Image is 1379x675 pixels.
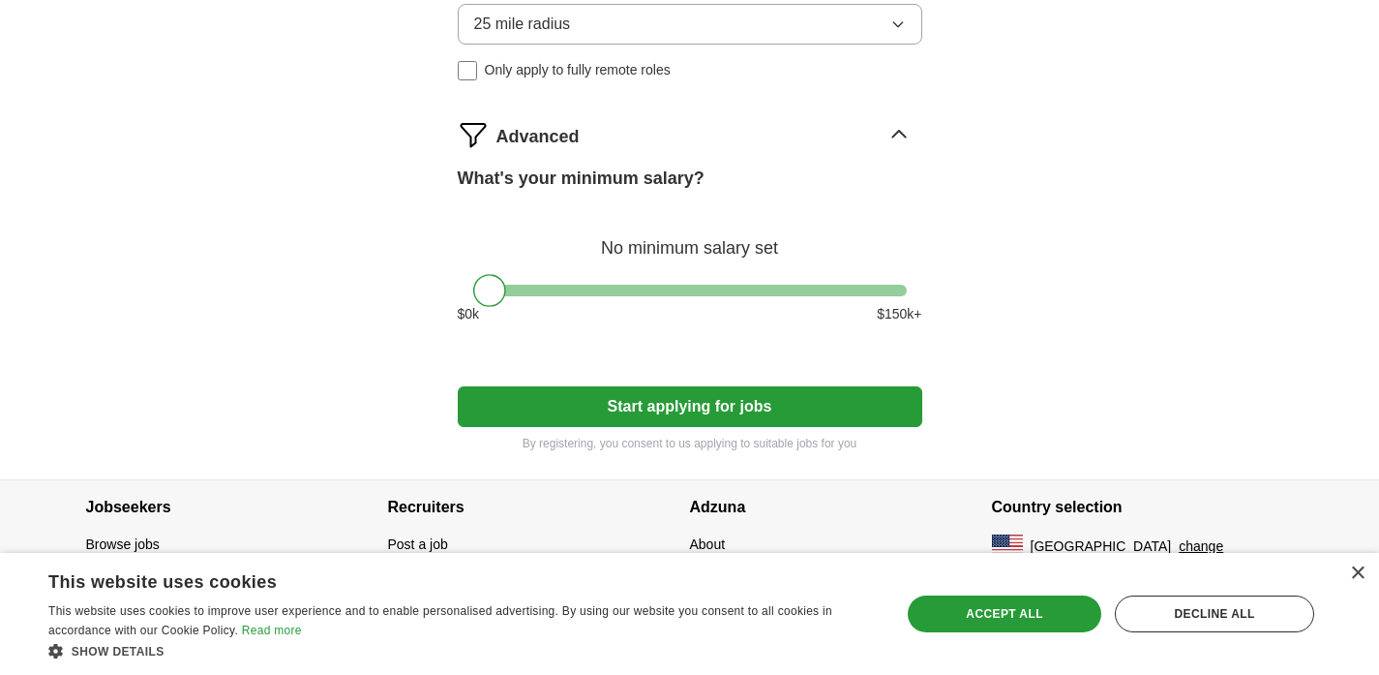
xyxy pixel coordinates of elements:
span: Only apply to fully remote roles [485,60,671,80]
h4: Country selection [992,480,1294,535]
img: filter [458,119,489,150]
div: This website uses cookies [48,565,827,594]
input: Only apply to fully remote roles [458,61,477,80]
img: US flag [992,535,1023,558]
span: $ 150 k+ [877,304,921,324]
label: What's your minimum salary? [458,166,704,192]
button: Start applying for jobs [458,386,922,427]
button: change [1179,537,1223,557]
a: Post a job [388,537,448,552]
div: Close [1350,567,1364,581]
a: Read more, opens a new window [242,624,302,637]
span: $ 0 k [458,304,480,324]
div: Decline all [1115,596,1314,632]
a: Browse jobs [86,537,160,552]
a: About [690,537,726,552]
div: Accept all [908,596,1101,632]
span: [GEOGRAPHIC_DATA] [1031,537,1172,557]
span: This website uses cookies to improve user experience and to enable personalised advertising. By u... [48,604,832,637]
span: Advanced [496,124,580,150]
div: Show details [48,641,876,660]
span: 25 mile radius [474,13,571,36]
span: Show details [72,645,165,659]
p: By registering, you consent to us applying to suitable jobs for you [458,435,922,452]
button: 25 mile radius [458,4,922,45]
div: No minimum salary set [458,215,922,261]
